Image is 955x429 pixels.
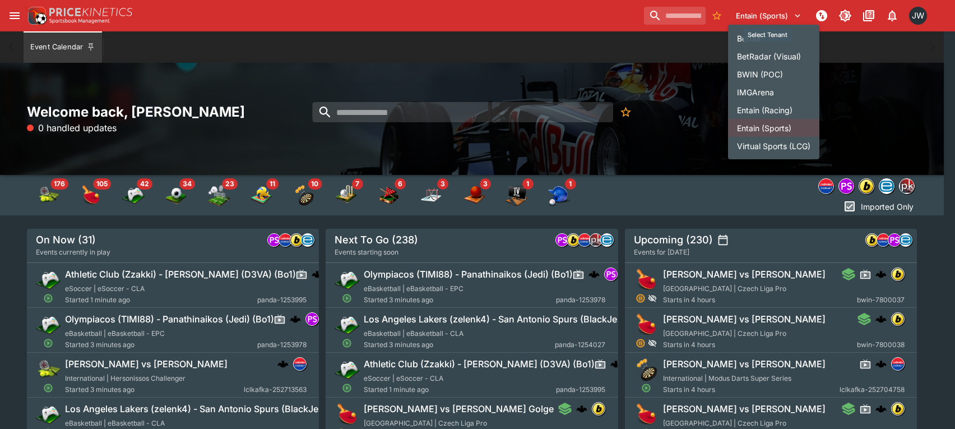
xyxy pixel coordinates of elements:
[728,65,819,83] li: BWIN (POC)
[728,137,819,155] li: Virtual Sports (LCG)
[728,47,819,65] li: BetRadar (Visual)
[728,101,819,119] li: Entain (Racing)
[728,83,819,101] li: IMGArena
[728,119,819,137] li: Entain (Sports)
[743,28,792,42] div: Select Tenant
[728,29,819,47] li: Betfair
